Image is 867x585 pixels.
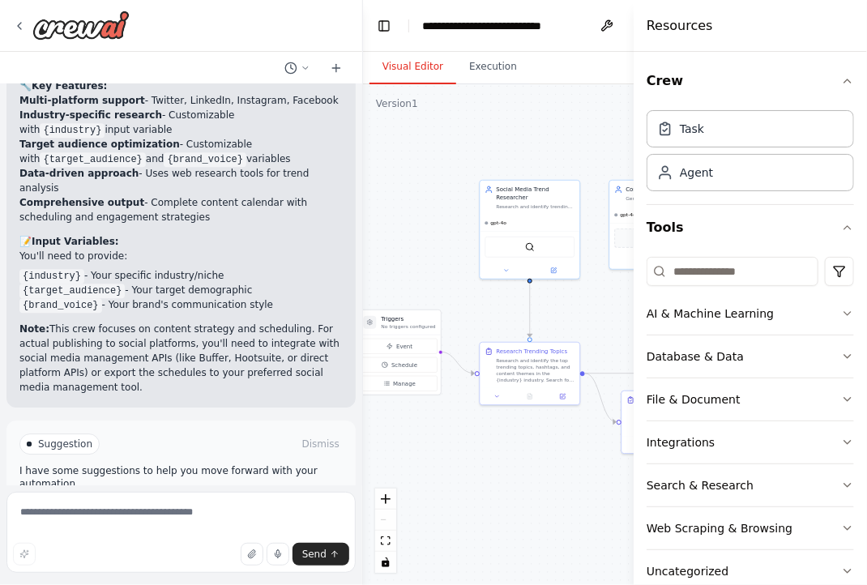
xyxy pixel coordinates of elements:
[19,108,343,137] li: - Customizable with input variable
[647,464,854,506] button: Search & Research
[609,180,710,270] div: Content Strategy CreatorGenerate creative and engaging social media content ideas, captions, and ...
[647,305,774,322] div: AI & Machine Learning
[361,357,437,373] button: Schedule
[19,298,102,313] code: {brand_voice}
[19,249,343,263] p: You'll need to provide:
[647,378,854,421] button: File & Document
[19,323,49,335] strong: Note:
[621,391,722,455] div: Generate Content IdeasBased on the trending topics research, create 20-25 diverse and engaging so...
[19,269,84,284] code: {industry}
[381,315,435,323] h3: Triggers
[19,297,343,312] li: - Your brand's communication style
[422,18,581,34] nav: breadcrumb
[647,348,744,365] div: Database & Data
[40,152,145,167] code: {target_audience}
[496,203,574,210] div: Research and identify trending topics, hashtags, and content themes in the {industry} industry by...
[267,543,289,566] button: Click to speak your automation idea
[396,342,412,350] span: Event
[381,323,435,330] p: No triggers configured
[19,166,343,195] li: - Uses web research tools for trend analysis
[647,58,854,104] button: Crew
[38,438,92,450] span: Suggestion
[647,421,854,463] button: Integrations
[19,234,343,249] h2: 📝
[496,348,567,356] div: Research Trending Topics
[393,379,416,387] span: Manage
[531,266,577,275] button: Open in side panel
[647,520,792,536] div: Web Scraping & Browsing
[13,543,36,566] button: Improve this prompt
[496,186,574,202] div: Social Media Trend Researcher
[19,137,343,166] li: - Customizable with and variables
[32,11,130,40] img: Logo
[456,50,530,84] button: Execution
[526,275,534,337] g: Edge from 773dbcce-9c73-4856-b831-6dae81799691 to d134b560-587a-4902-a00b-e85899ed38e3
[19,139,180,150] strong: Target audience optimization
[32,80,107,92] strong: Key Features:
[375,489,396,573] div: React Flow controls
[647,434,715,450] div: Integrations
[19,168,139,179] strong: Data-driven approach
[647,205,854,250] button: Tools
[391,361,417,369] span: Schedule
[19,322,343,395] p: This crew focuses on content strategy and scheduling. For actual publishing to social platforms, ...
[357,310,441,395] div: TriggersNo triggers configuredEventScheduleManage
[241,543,263,566] button: Upload files
[164,152,246,167] code: {brand_voice}
[647,391,741,408] div: File & Document
[647,292,854,335] button: AI & Machine Learning
[19,268,343,283] li: - Your specific industry/niche
[479,180,580,280] div: Social Media Trend ResearcherResearch and identify trending topics, hashtags, and content themes ...
[490,220,506,226] span: gpt-4o
[525,242,535,252] img: SerperDevTool
[647,104,854,204] div: Crew
[647,477,754,493] div: Search & Research
[680,121,704,137] div: Task
[19,93,343,108] li: - Twitter, LinkedIn, Instagram, Facebook
[479,342,580,406] div: Research Trending TopicsResearch and identify the top trending topics, hashtags, and content them...
[19,109,162,121] strong: Industry-specific research
[647,507,854,549] button: Web Scraping & Browsing
[361,376,437,391] button: Manage
[440,348,475,378] g: Edge from triggers to d134b560-587a-4902-a00b-e85899ed38e3
[361,339,437,354] button: Event
[375,552,396,573] button: toggle interactivity
[585,369,617,426] g: Edge from d134b560-587a-4902-a00b-e85899ed38e3 to 56676f99-1d3d-4143-b5d9-7f741a000a37
[19,283,343,297] li: - Your target demographic
[293,543,349,566] button: Send
[375,489,396,510] button: zoom in
[19,284,125,298] code: {target_audience}
[626,186,704,194] div: Content Strategy Creator
[278,58,317,78] button: Switch to previous chat
[376,97,418,110] div: Version 1
[549,391,576,401] button: Open in side panel
[496,357,574,383] div: Research and identify the top trending topics, hashtags, and content themes in the {industry} ind...
[647,563,728,579] div: Uncategorized
[620,211,636,218] span: gpt-4o
[19,197,144,208] strong: Comprehensive output
[513,391,547,401] button: No output available
[19,79,343,93] h2: 🔧
[373,15,395,37] button: Hide left sidebar
[375,531,396,552] button: fit view
[19,464,343,490] p: I have some suggestions to help you move forward with your automation.
[626,195,704,202] div: Generate creative and engaging social media content ideas, captions, and post concepts for {indus...
[19,95,145,106] strong: Multi-platform support
[32,236,119,247] strong: Input Variables:
[302,548,327,561] span: Send
[40,123,105,138] code: {industry}
[680,164,713,181] div: Agent
[369,50,456,84] button: Visual Editor
[323,58,349,78] button: Start a new chat
[647,16,713,36] h4: Resources
[647,335,854,378] button: Database & Data
[299,436,343,452] button: Dismiss
[19,195,343,224] li: - Complete content calendar with scheduling and engagement strategies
